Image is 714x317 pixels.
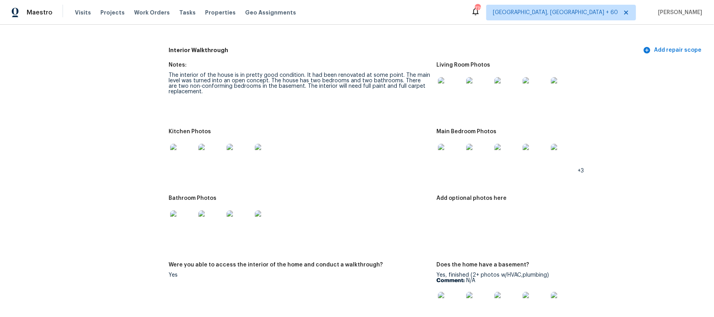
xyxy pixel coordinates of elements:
h5: Add optional photos here [436,196,507,201]
span: [GEOGRAPHIC_DATA], [GEOGRAPHIC_DATA] + 60 [493,9,618,16]
span: Properties [205,9,236,16]
h5: Kitchen Photos [169,129,211,134]
h5: Interior Walkthrough [169,46,641,54]
h5: Does the home have a basement? [436,262,529,268]
p: N/A [436,278,698,283]
div: Yes [169,272,431,278]
span: Visits [75,9,91,16]
span: Geo Assignments [245,9,296,16]
h5: Were you able to access the interior of the home and conduct a walkthrough? [169,262,383,268]
button: Add repair scope [641,43,705,58]
span: Maestro [27,9,53,16]
span: Work Orders [134,9,170,16]
b: Comment: [436,278,465,283]
span: [PERSON_NAME] [655,9,702,16]
h5: Notes: [169,62,187,68]
div: 770 [475,5,480,13]
span: Add repair scope [645,45,701,55]
h5: Main Bedroom Photos [436,129,496,134]
div: The interior of the house is in pretty good condition. It had been renovated at some point. The m... [169,72,431,94]
span: Tasks [179,10,196,15]
span: +3 [578,168,584,174]
span: Projects [100,9,125,16]
h5: Living Room Photos [436,62,490,68]
h5: Bathroom Photos [169,196,216,201]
